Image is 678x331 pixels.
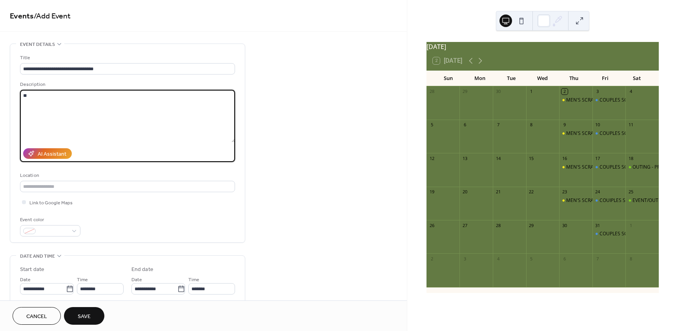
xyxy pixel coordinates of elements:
[558,71,590,86] div: Thu
[559,130,592,137] div: MEN'S SCRAMBLE - 6pm
[559,164,592,171] div: MEN'S SCRAMBLE - 6pm
[595,89,601,95] div: 3
[429,89,435,95] div: 28
[20,276,31,284] span: Date
[595,122,601,128] div: 10
[20,54,233,62] div: Title
[529,222,534,228] div: 29
[426,42,659,51] div: [DATE]
[592,231,626,237] div: COUPLES SCRAMBLE - 6pm
[566,130,620,137] div: MEN'S SCRAMBLE - 6pm
[462,155,468,161] div: 13
[621,71,652,86] div: Sat
[34,9,71,24] span: / Add Event
[433,71,464,86] div: Sun
[495,122,501,128] div: 7
[600,197,661,204] div: COUIPLES SCRAMBLE - 6pm
[38,150,66,158] div: AI Assistant
[529,155,534,161] div: 15
[592,97,626,104] div: COUPLES SCRAMBLE - 6pm
[20,80,233,89] div: Description
[20,252,55,260] span: Date and time
[496,71,527,86] div: Tue
[566,197,620,204] div: MEN'S SCRAMBLE - 6pm
[595,155,601,161] div: 17
[592,130,626,137] div: COUPLES SCRAMBLE - 6pm
[10,9,34,24] a: Events
[20,40,55,49] span: Event details
[559,197,592,204] div: MEN'S SCRAMBLE - 6pm
[20,266,44,274] div: Start date
[78,313,91,321] span: Save
[600,97,660,104] div: COUPLES SCRAMBLE - 6pm
[600,130,660,137] div: COUPLES SCRAMBLE - 6pm
[462,256,468,262] div: 3
[462,222,468,228] div: 27
[462,122,468,128] div: 6
[495,89,501,95] div: 30
[29,199,73,207] span: Link to Google Maps
[628,122,634,128] div: 11
[625,197,659,204] div: EVENT/OUTING- PRIVATE.
[20,171,233,180] div: Location
[625,164,659,171] div: OUTING - PRIVATE.
[429,155,435,161] div: 12
[628,222,634,228] div: 1
[464,71,496,86] div: Mon
[131,266,153,274] div: End date
[561,122,567,128] div: 9
[595,256,601,262] div: 7
[561,155,567,161] div: 16
[20,216,79,224] div: Event color
[566,97,620,104] div: MEN'S SCRAMBLE - 6pm
[495,256,501,262] div: 4
[561,256,567,262] div: 6
[632,164,674,171] div: OUTING - PRIVATE.
[628,189,634,195] div: 25
[13,307,61,325] button: Cancel
[462,189,468,195] div: 20
[77,276,88,284] span: Time
[495,155,501,161] div: 14
[566,164,620,171] div: MEN'S SCRAMBLE - 6pm
[495,222,501,228] div: 28
[529,89,534,95] div: 1
[561,222,567,228] div: 30
[592,197,626,204] div: COUIPLES SCRAMBLE - 6pm
[561,189,567,195] div: 23
[628,155,634,161] div: 18
[188,276,199,284] span: Time
[131,276,142,284] span: Date
[592,164,626,171] div: COUPLES SCRAMBLE - 6pm
[462,89,468,95] div: 29
[495,189,501,195] div: 21
[23,148,72,159] button: AI Assistant
[559,97,592,104] div: MEN'S SCRAMBLE - 6pm
[529,122,534,128] div: 8
[590,71,621,86] div: Fri
[527,71,558,86] div: Wed
[429,222,435,228] div: 26
[628,256,634,262] div: 8
[628,89,634,95] div: 4
[26,313,47,321] span: Cancel
[429,256,435,262] div: 2
[600,231,660,237] div: COUPLES SCRAMBLE - 6pm
[64,307,104,325] button: Save
[600,164,660,171] div: COUPLES SCRAMBLE - 6pm
[561,89,567,95] div: 2
[429,122,435,128] div: 5
[529,189,534,195] div: 22
[595,222,601,228] div: 31
[595,189,601,195] div: 24
[529,256,534,262] div: 5
[429,189,435,195] div: 19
